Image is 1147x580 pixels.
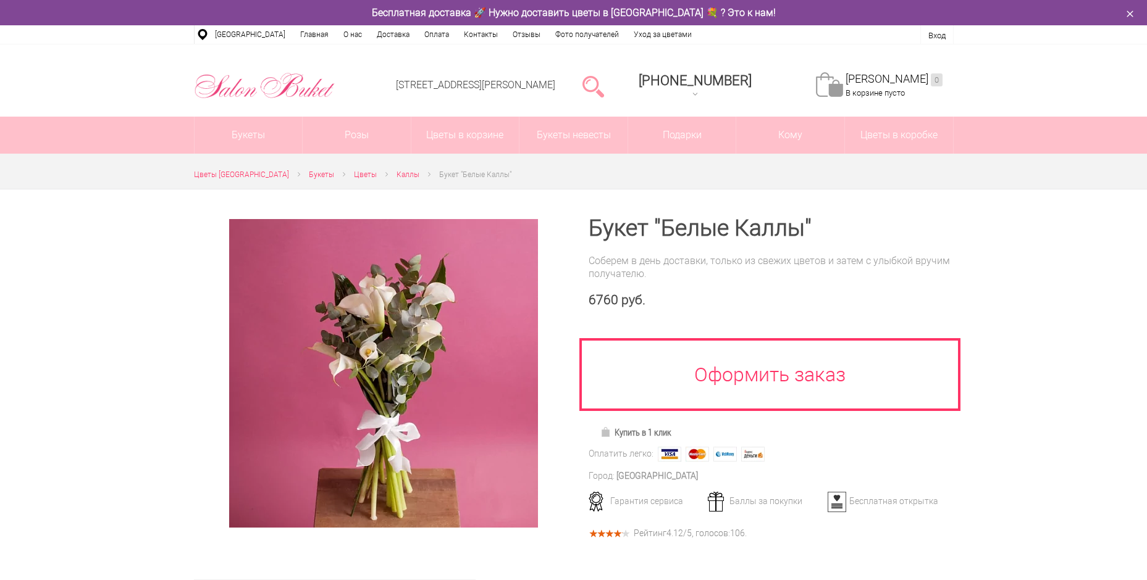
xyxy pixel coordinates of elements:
a: Фото получателей [548,25,626,44]
a: Оформить заказ [579,338,961,411]
a: Цветы [354,168,377,181]
img: Visa [658,447,681,462]
a: [STREET_ADDRESS][PERSON_NAME] [396,79,555,91]
a: Букеты [195,117,303,154]
a: Каллы [397,168,419,181]
a: [PERSON_NAME] [846,72,943,86]
div: Бесплатная открытка [823,495,945,507]
span: Букеты [309,170,334,179]
a: Контакты [456,25,505,44]
div: Город: [589,470,615,483]
img: MasterCard [686,447,709,462]
a: Цветы в корзине [411,117,519,154]
span: Кому [736,117,844,154]
img: Букет "Белые Каллы" [229,219,538,528]
a: Букеты невесты [519,117,628,154]
span: Цветы [354,170,377,179]
span: 106 [730,528,745,538]
a: Оплата [417,25,456,44]
a: Цветы в коробке [845,117,953,154]
div: Бесплатная доставка 🚀 Нужно доставить цветы в [GEOGRAPHIC_DATA] 💐 ? Это к нам! [185,6,963,19]
span: В корзине пусто [846,88,905,97]
span: Каллы [397,170,419,179]
a: Уход за цветами [626,25,699,44]
a: Цветы [GEOGRAPHIC_DATA] [194,168,289,181]
span: [PHONE_NUMBER] [639,73,752,88]
div: 6760 руб. [589,292,954,308]
a: [GEOGRAPHIC_DATA] [208,25,293,44]
a: Подарки [628,117,736,154]
ins: 0 [931,73,943,86]
a: Букеты [309,168,334,181]
img: Купить в 1 клик [600,427,615,437]
a: [PHONE_NUMBER] [631,68,759,104]
div: Соберем в день доставки, только из свежих цветов и затем с улыбкой вручим получателю. [589,254,954,280]
h1: Букет "Белые Каллы" [589,217,954,239]
img: Webmoney [713,447,737,462]
div: Гарантия сервиса [584,495,706,507]
img: Яндекс Деньги [741,447,765,462]
span: Цветы [GEOGRAPHIC_DATA] [194,170,289,179]
span: Букет "Белые Каллы" [439,170,511,179]
a: Купить в 1 клик [595,424,677,441]
span: 4.12 [666,528,683,538]
a: Увеличить [209,219,559,528]
div: Баллы за покупки [704,495,825,507]
a: Розы [303,117,411,154]
a: Доставка [369,25,417,44]
a: О нас [336,25,369,44]
a: Вход [928,31,946,40]
a: Отзывы [505,25,548,44]
div: Рейтинг /5, голосов: . [634,530,747,537]
div: [GEOGRAPHIC_DATA] [616,470,698,483]
div: Оплатить легко: [589,447,653,460]
a: Главная [293,25,336,44]
img: Цветы Нижний Новгород [194,70,335,102]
